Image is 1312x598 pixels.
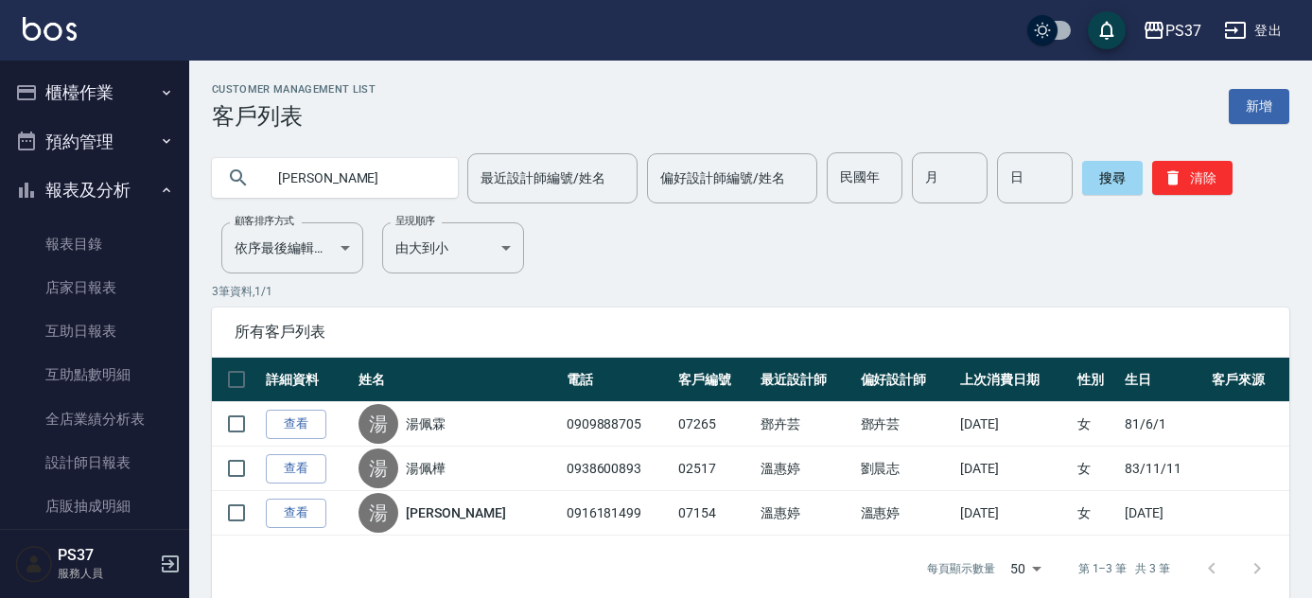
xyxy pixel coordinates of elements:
td: [DATE] [955,402,1073,447]
button: 搜尋 [1082,161,1143,195]
div: PS37 [1165,19,1201,43]
td: 07265 [673,402,756,447]
a: [PERSON_NAME] [406,503,506,522]
div: 湯 [359,448,398,488]
div: 由大到小 [382,222,524,273]
a: 店家日報表 [8,266,182,309]
th: 偏好設計師 [856,358,955,402]
button: 登出 [1216,13,1289,48]
div: 50 [1003,543,1048,594]
a: 查看 [266,454,326,484]
h2: Customer Management List [212,83,376,96]
p: 3 筆資料, 1 / 1 [212,283,1289,300]
td: 83/11/11 [1120,447,1207,491]
label: 顧客排序方式 [235,214,294,228]
th: 上次消費日期 [955,358,1073,402]
td: 81/6/1 [1120,402,1207,447]
a: 湯佩樺 [406,459,446,478]
td: 02517 [673,447,756,491]
td: 溫惠婷 [756,447,855,491]
p: 第 1–3 筆 共 3 筆 [1078,560,1170,577]
th: 最近設計師 [756,358,855,402]
button: 報表及分析 [8,166,182,215]
button: 櫃檯作業 [8,68,182,117]
a: 查看 [266,499,326,528]
td: 女 [1073,491,1120,536]
button: PS37 [1135,11,1209,50]
th: 電話 [562,358,673,402]
td: [DATE] [955,491,1073,536]
p: 每頁顯示數量 [927,560,995,577]
td: 07154 [673,491,756,536]
td: 女 [1073,447,1120,491]
td: [DATE] [955,447,1073,491]
td: 女 [1073,402,1120,447]
td: 0909888705 [562,402,673,447]
th: 客戶編號 [673,358,756,402]
a: 全店業績分析表 [8,397,182,441]
a: 店販抽成明細 [8,484,182,528]
a: 費用分析表 [8,528,182,572]
th: 詳細資料 [261,358,354,402]
div: 依序最後編輯時間 [221,222,363,273]
th: 性別 [1073,358,1120,402]
td: 劉晨志 [856,447,955,491]
td: 0938600893 [562,447,673,491]
a: 新增 [1229,89,1289,124]
td: 溫惠婷 [756,491,855,536]
button: save [1088,11,1126,49]
td: 鄧卉芸 [756,402,855,447]
td: [DATE] [1120,491,1207,536]
a: 查看 [266,410,326,439]
a: 互助點數明細 [8,353,182,396]
img: Person [15,545,53,583]
div: 湯 [359,493,398,533]
span: 所有客戶列表 [235,323,1267,342]
label: 呈現順序 [395,214,435,228]
button: 預約管理 [8,117,182,167]
h3: 客戶列表 [212,103,376,130]
a: 互助日報表 [8,309,182,353]
p: 服務人員 [58,565,154,582]
img: Logo [23,17,77,41]
td: 溫惠婷 [856,491,955,536]
th: 客戶來源 [1207,358,1289,402]
a: 湯佩霖 [406,414,446,433]
div: 湯 [359,404,398,444]
td: 鄧卉芸 [856,402,955,447]
th: 姓名 [354,358,562,402]
button: 清除 [1152,161,1233,195]
a: 設計師日報表 [8,441,182,484]
td: 0916181499 [562,491,673,536]
h5: PS37 [58,546,154,565]
th: 生日 [1120,358,1207,402]
input: 搜尋關鍵字 [265,152,443,203]
a: 報表目錄 [8,222,182,266]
